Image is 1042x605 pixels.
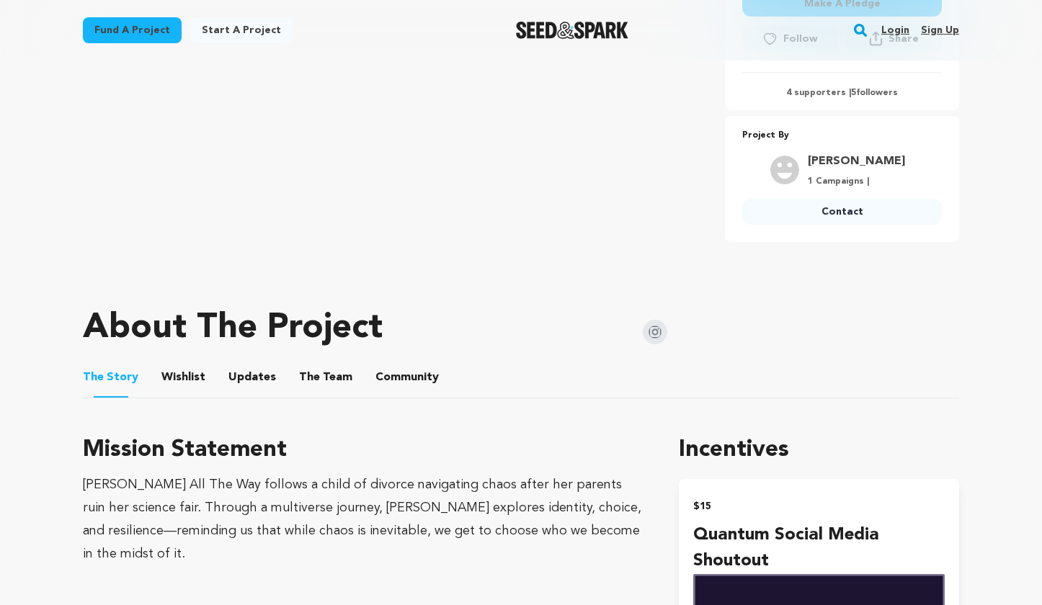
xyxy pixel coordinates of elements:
[375,369,439,386] span: Community
[228,369,276,386] span: Updates
[693,522,945,574] h4: Quantum Social Media Shoutout
[643,320,667,344] img: Seed&Spark Instagram Icon
[808,153,905,170] a: Goto Karalnik Rachel profile
[161,369,205,386] span: Wishlist
[83,473,644,565] div: [PERSON_NAME] All The Way follows a child of divorce navigating chaos after her parents ruin her ...
[83,433,644,467] h3: Mission Statement
[679,433,959,467] h1: Incentives
[851,89,856,97] span: 5
[516,22,629,39] a: Seed&Spark Homepage
[299,369,352,386] span: Team
[693,496,945,516] h2: $15
[881,19,909,42] a: Login
[808,176,905,187] p: 1 Campaigns |
[83,369,104,386] span: The
[299,369,320,386] span: The
[770,156,799,184] img: user.png
[83,369,138,386] span: Story
[516,22,629,39] img: Seed&Spark Logo Dark Mode
[742,127,942,144] p: Project By
[742,199,942,225] a: Contact
[83,311,383,346] h1: About The Project
[921,19,959,42] a: Sign up
[83,17,182,43] a: Fund a project
[742,87,942,99] p: 4 supporters | followers
[190,17,293,43] a: Start a project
